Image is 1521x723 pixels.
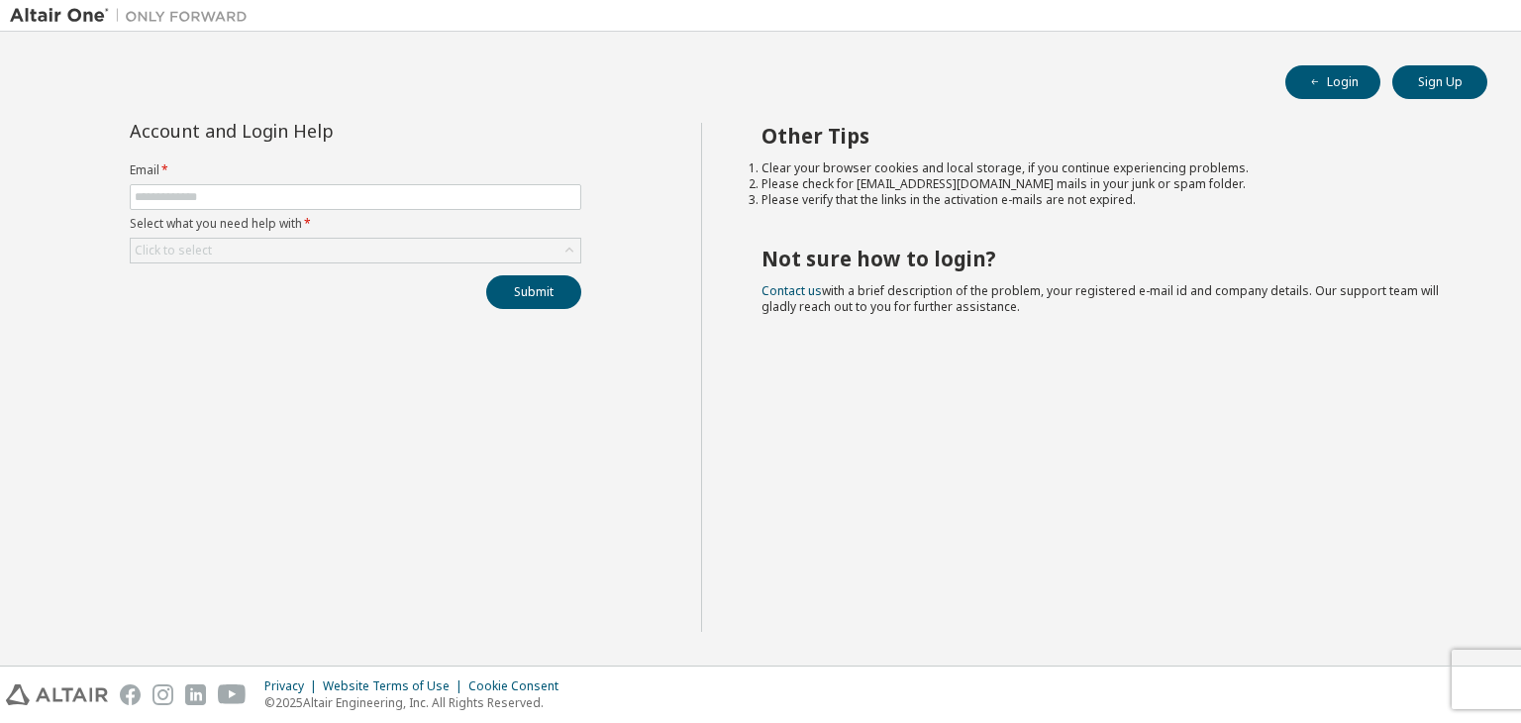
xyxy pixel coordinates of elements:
div: Privacy [264,678,323,694]
label: Email [130,162,581,178]
div: Cookie Consent [468,678,570,694]
button: Sign Up [1392,65,1487,99]
li: Clear your browser cookies and local storage, if you continue experiencing problems. [761,160,1453,176]
img: linkedin.svg [185,684,206,705]
div: Click to select [131,239,580,262]
div: Click to select [135,243,212,258]
div: Account and Login Help [130,123,491,139]
h2: Other Tips [761,123,1453,149]
li: Please check for [EMAIL_ADDRESS][DOMAIN_NAME] mails in your junk or spam folder. [761,176,1453,192]
li: Please verify that the links in the activation e-mails are not expired. [761,192,1453,208]
span: with a brief description of the problem, your registered e-mail id and company details. Our suppo... [761,282,1439,315]
label: Select what you need help with [130,216,581,232]
a: Contact us [761,282,822,299]
div: Website Terms of Use [323,678,468,694]
button: Submit [486,275,581,309]
img: instagram.svg [152,684,173,705]
p: © 2025 Altair Engineering, Inc. All Rights Reserved. [264,694,570,711]
button: Login [1285,65,1380,99]
img: youtube.svg [218,684,247,705]
img: altair_logo.svg [6,684,108,705]
img: Altair One [10,6,257,26]
img: facebook.svg [120,684,141,705]
h2: Not sure how to login? [761,246,1453,271]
